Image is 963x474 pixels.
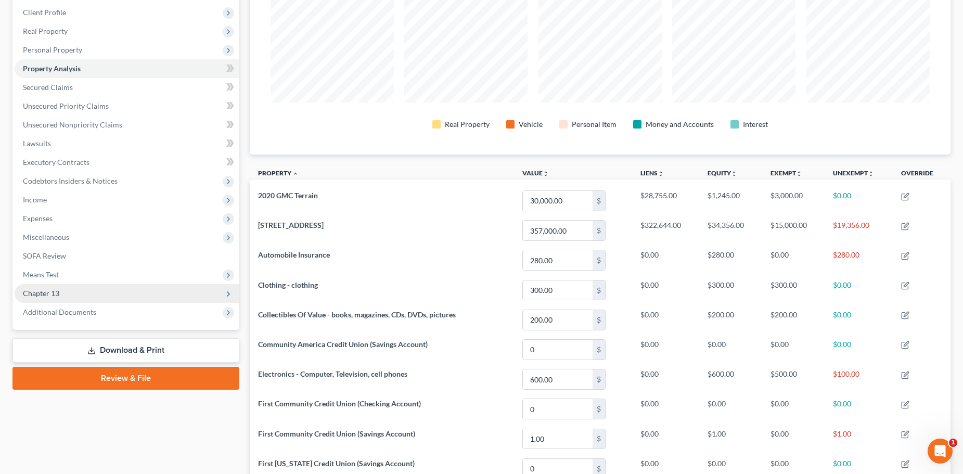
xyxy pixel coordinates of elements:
input: 0.00 [523,250,593,270]
div: Money and Accounts [646,119,714,130]
td: $0.00 [699,335,762,364]
span: Personal Property [23,45,82,54]
td: $0.00 [825,186,893,215]
td: $0.00 [632,305,700,335]
span: Real Property [23,27,68,35]
div: $ [593,340,605,360]
span: Codebtors Insiders & Notices [23,176,118,185]
span: Lawsuits [23,139,51,148]
span: Collectibles Of Value - books, magazines, CDs, DVDs, pictures [258,310,456,319]
div: $ [593,221,605,240]
td: $500.00 [762,364,825,394]
i: unfold_more [543,171,549,177]
td: $15,000.00 [762,216,825,246]
a: Lawsuits [15,134,239,153]
span: First [US_STATE] Credit Union (Savings Account) [258,459,415,468]
input: 0.00 [523,429,593,449]
td: $0.00 [632,424,700,454]
span: Community America Credit Union (Savings Account) [258,340,428,349]
div: $ [593,429,605,449]
td: $0.00 [632,364,700,394]
input: 0.00 [523,399,593,419]
span: Unsecured Nonpriority Claims [23,120,122,129]
td: $300.00 [699,275,762,305]
span: [STREET_ADDRESS] [258,221,324,229]
a: Liensunfold_more [640,169,664,177]
span: First Community Credit Union (Checking Account) [258,399,421,408]
td: $0.00 [825,275,893,305]
div: Vehicle [519,119,543,130]
span: Secured Claims [23,83,73,92]
a: SOFA Review [15,247,239,265]
td: $0.00 [632,275,700,305]
input: 0.00 [523,369,593,389]
td: $0.00 [825,335,893,364]
a: Valueunfold_more [522,169,549,177]
iframe: Intercom live chat [928,439,953,464]
a: Property Analysis [15,59,239,78]
div: $ [593,250,605,270]
td: $1.00 [825,424,893,454]
td: $600.00 [699,364,762,394]
span: Executory Contracts [23,158,89,166]
a: Property expand_less [258,169,299,177]
td: $200.00 [762,305,825,335]
i: unfold_more [796,171,802,177]
div: $ [593,280,605,300]
i: unfold_more [731,171,737,177]
div: Personal Item [572,119,617,130]
td: $34,356.00 [699,216,762,246]
div: $ [593,191,605,211]
i: unfold_more [868,171,874,177]
td: $0.00 [762,424,825,454]
i: unfold_more [658,171,664,177]
td: $0.00 [825,394,893,424]
span: Expenses [23,214,53,223]
span: 1 [949,439,957,447]
td: $0.00 [699,394,762,424]
input: 0.00 [523,310,593,330]
a: Unexemptunfold_more [833,169,874,177]
td: $0.00 [762,246,825,275]
span: First Community Credit Union (Savings Account) [258,429,415,438]
td: $0.00 [762,394,825,424]
div: Real Property [445,119,490,130]
td: $28,755.00 [632,186,700,215]
input: 0.00 [523,221,593,240]
span: Client Profile [23,8,66,17]
span: Means Test [23,270,59,279]
td: $300.00 [762,275,825,305]
td: $322,644.00 [632,216,700,246]
a: Unsecured Priority Claims [15,97,239,116]
td: $19,356.00 [825,216,893,246]
th: Override [893,163,951,186]
div: $ [593,369,605,389]
span: SOFA Review [23,251,66,260]
td: $1,245.00 [699,186,762,215]
span: Unsecured Priority Claims [23,101,109,110]
span: Additional Documents [23,308,96,316]
span: 2020 GMC Terrain [258,191,318,200]
td: $200.00 [699,305,762,335]
td: $0.00 [632,335,700,364]
span: Automobile Insurance [258,250,330,259]
span: Income [23,195,47,204]
td: $0.00 [825,305,893,335]
td: $0.00 [762,335,825,364]
td: $100.00 [825,364,893,394]
a: Unsecured Nonpriority Claims [15,116,239,134]
div: $ [593,310,605,330]
input: 0.00 [523,191,593,211]
td: $0.00 [632,394,700,424]
td: $3,000.00 [762,186,825,215]
a: Download & Print [12,338,239,363]
td: $0.00 [632,246,700,275]
div: $ [593,399,605,419]
span: Miscellaneous [23,233,69,241]
a: Exemptunfold_more [771,169,802,177]
span: Property Analysis [23,64,81,73]
td: $1.00 [699,424,762,454]
td: $280.00 [825,246,893,275]
td: $280.00 [699,246,762,275]
input: 0.00 [523,280,593,300]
